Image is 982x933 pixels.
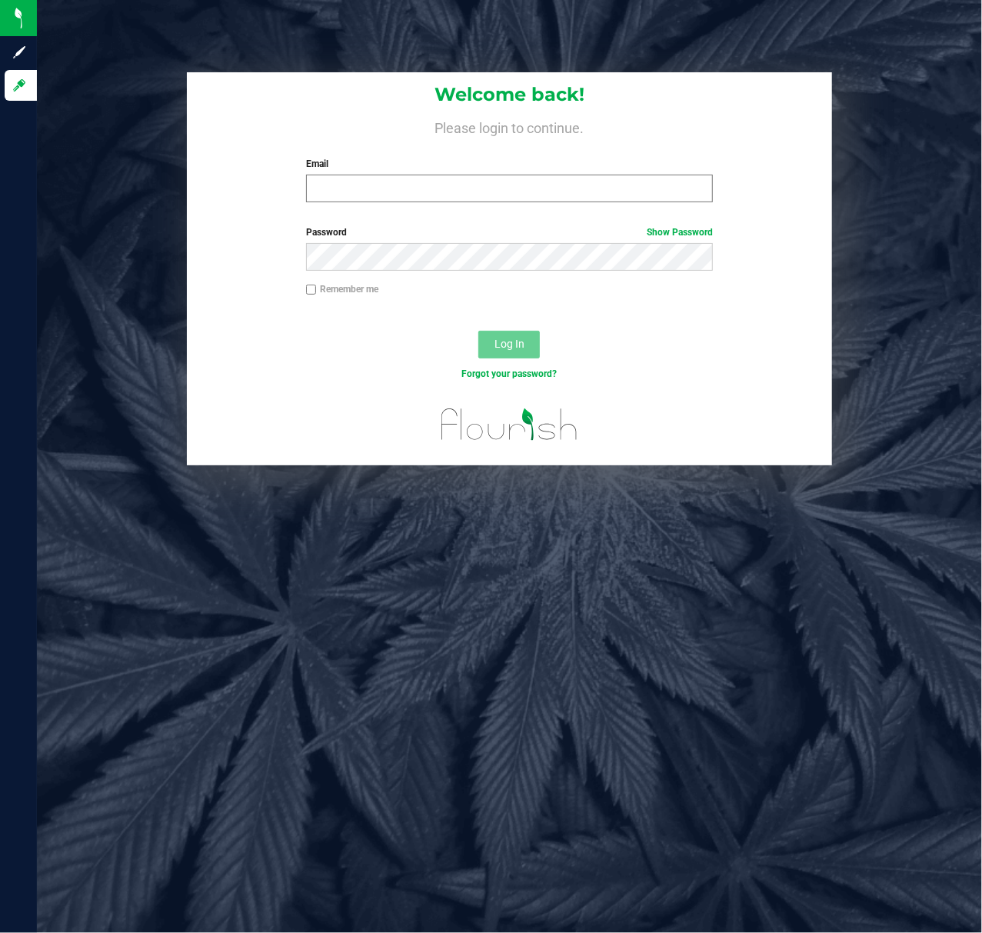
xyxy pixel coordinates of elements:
span: Log In [494,338,524,350]
label: Remember me [306,282,378,296]
a: Show Password [647,227,713,238]
span: Password [306,227,347,238]
inline-svg: Sign up [12,45,27,60]
img: flourish_logo.svg [429,397,591,452]
button: Log In [478,331,540,358]
h4: Please login to continue. [187,117,832,135]
inline-svg: Log in [12,78,27,93]
h1: Welcome back! [187,85,832,105]
label: Email [306,157,714,171]
a: Forgot your password? [461,368,557,379]
input: Remember me [306,285,317,295]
